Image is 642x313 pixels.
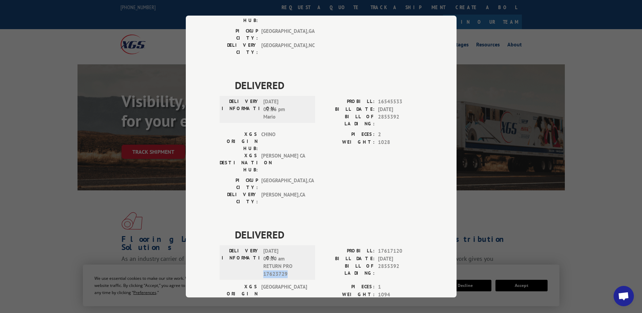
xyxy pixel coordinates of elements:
span: 1028 [378,139,423,146]
span: [PERSON_NAME] , CA [261,191,307,205]
span: DELIVERED [235,227,423,242]
span: [PERSON_NAME] CA [261,152,307,173]
span: [GEOGRAPHIC_DATA] , NC [261,42,307,56]
label: PROBILL: [321,98,375,106]
label: WEIGHT: [321,139,375,146]
label: XGS ORIGIN HUB: [220,283,258,305]
div: Open chat [614,286,634,306]
span: 2855392 [378,113,423,127]
label: WEIGHT: [321,291,375,299]
span: CHINO [261,131,307,152]
label: BILL DATE: [321,106,375,113]
label: PICKUP CITY: [220,177,258,191]
label: DELIVERY INFORMATION: [222,247,260,278]
span: 2855392 [378,263,423,277]
span: [DATE] 02:16 pm Mario [263,98,309,121]
label: XGS ORIGIN HUB: [220,131,258,152]
span: 1094 [378,291,423,299]
label: BILL OF LADING: [321,113,375,127]
label: PIECES: [321,283,375,291]
label: PICKUP CITY: [220,27,258,42]
span: 16545533 [378,98,423,106]
span: 2 [378,131,423,139]
span: [DATE] 09:00 am RETURN PRO 17623729 [263,247,309,278]
label: XGS DESTINATION HUB: [220,152,258,173]
label: DELIVERY CITY: [220,42,258,56]
span: [DATE] [378,106,423,113]
span: DELIVERED [235,78,423,93]
span: [GEOGRAPHIC_DATA] , GA [261,27,307,42]
span: 1 [378,283,423,291]
span: [GEOGRAPHIC_DATA] [261,283,307,305]
label: BILL OF LADING: [321,263,375,277]
span: 17617120 [378,247,423,255]
label: DELIVERY INFORMATION: [222,98,260,121]
label: DELIVERY CITY: [220,191,258,205]
label: BILL DATE: [321,255,375,263]
label: PROBILL: [321,247,375,255]
span: [DATE] [378,255,423,263]
label: PIECES: [321,131,375,139]
span: [GEOGRAPHIC_DATA] , CA [261,177,307,191]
